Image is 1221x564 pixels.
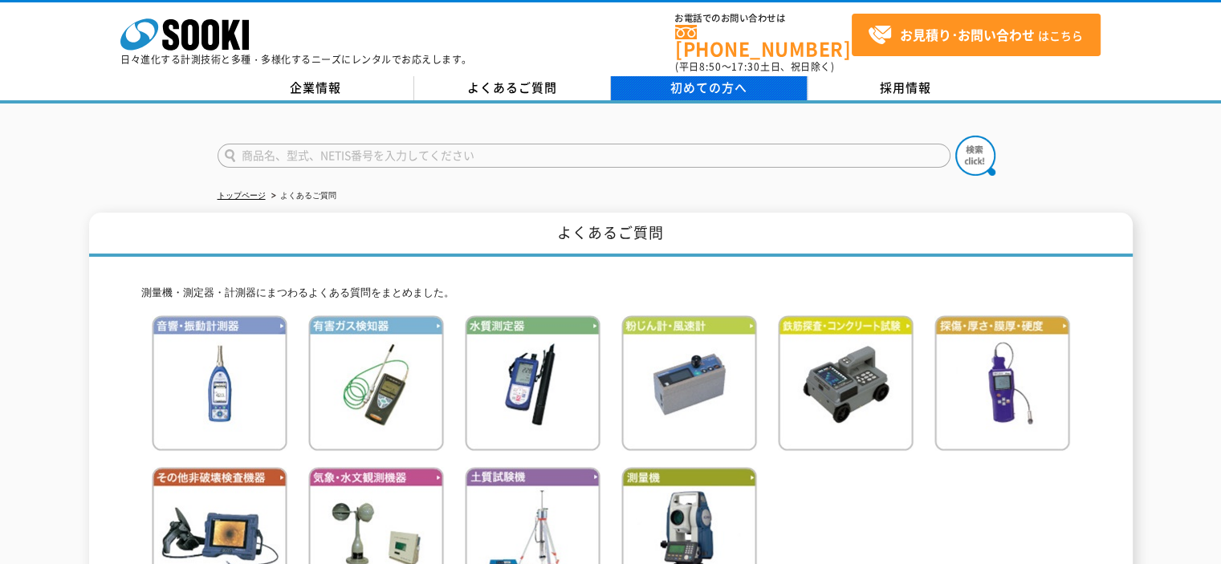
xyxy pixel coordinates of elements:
img: 粉じん計・風速計 [621,315,757,451]
span: 8:50 [699,59,722,74]
a: お見積り･お問い合わせはこちら [852,14,1101,56]
a: よくあるご質問 [414,76,611,100]
input: 商品名、型式、NETIS番号を入力してください [218,144,950,168]
span: (平日 ～ 土日、祝日除く) [675,59,834,74]
img: 有害ガス検知器 [308,315,444,451]
img: 水質測定器 [465,315,600,451]
span: お電話でのお問い合わせは [675,14,852,23]
a: [PHONE_NUMBER] [675,25,852,58]
a: 採用情報 [808,76,1004,100]
h1: よくあるご質問 [89,213,1133,257]
li: よくあるご質問 [268,188,336,205]
p: 日々進化する計測技術と多種・多様化するニーズにレンタルでお応えします。 [120,55,472,64]
a: トップページ [218,191,266,200]
span: 17:30 [731,59,760,74]
img: btn_search.png [955,136,995,176]
p: 測量機・測定器・計測器にまつわるよくある質問をまとめました。 [141,285,1081,302]
img: 探傷・厚さ・膜厚・硬度 [934,315,1070,451]
a: 初めての方へ [611,76,808,100]
a: 企業情報 [218,76,414,100]
img: 鉄筋検査・コンクリート試験 [778,315,914,451]
span: 初めての方へ [670,79,747,96]
strong: お見積り･お問い合わせ [900,25,1035,44]
img: 音響・振動計測器 [152,315,287,451]
span: はこちら [868,23,1083,47]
